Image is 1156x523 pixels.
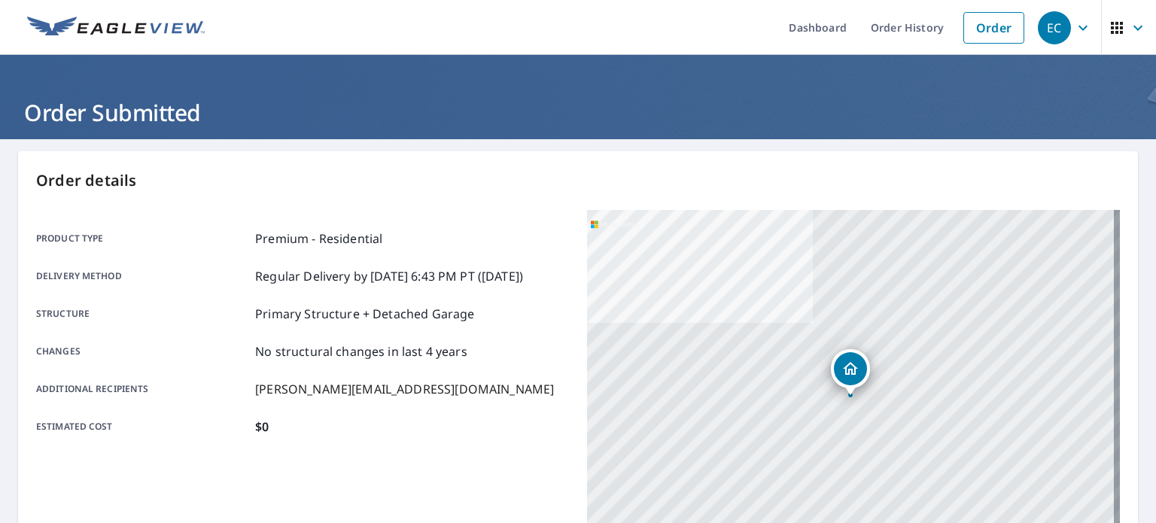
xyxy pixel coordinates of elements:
[27,17,205,39] img: EV Logo
[36,169,1120,192] p: Order details
[36,342,249,360] p: Changes
[1038,11,1071,44] div: EC
[255,230,382,248] p: Premium - Residential
[963,12,1024,44] a: Order
[18,97,1138,128] h1: Order Submitted
[36,230,249,248] p: Product type
[255,342,467,360] p: No structural changes in last 4 years
[255,267,523,285] p: Regular Delivery by [DATE] 6:43 PM PT ([DATE])
[36,418,249,436] p: Estimated cost
[831,349,870,396] div: Dropped pin, building 1, Residential property, 200 Arrowhead Dr Burleson, TX 76028
[36,267,249,285] p: Delivery method
[255,418,269,436] p: $0
[36,380,249,398] p: Additional recipients
[255,305,474,323] p: Primary Structure + Detached Garage
[255,380,554,398] p: [PERSON_NAME][EMAIL_ADDRESS][DOMAIN_NAME]
[36,305,249,323] p: Structure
